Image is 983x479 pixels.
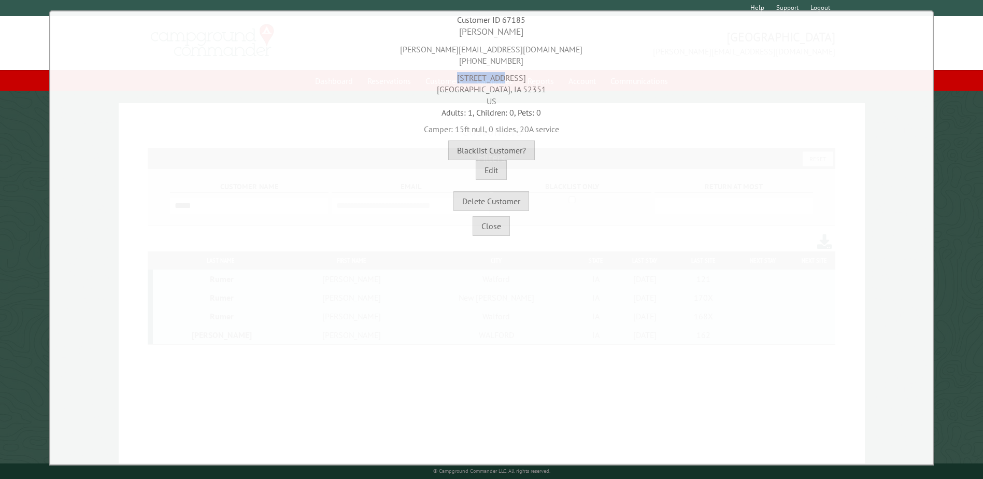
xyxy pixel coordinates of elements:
[453,191,529,211] button: Delete Customer
[473,216,510,236] button: Close
[433,468,550,474] small: © Campground Commander LLC. All rights reserved.
[53,118,930,135] div: Camper: 15ft null, 0 slides, 20A service
[53,107,930,118] div: Adults: 1, Children: 0, Pets: 0
[53,67,930,107] div: [STREET_ADDRESS] [GEOGRAPHIC_DATA], IA 52351 US
[476,160,507,180] button: Edit
[448,140,535,160] button: Blacklist Customer?
[53,25,930,38] div: [PERSON_NAME]
[53,14,930,25] div: Customer ID 67185
[53,38,930,67] div: [PERSON_NAME][EMAIL_ADDRESS][DOMAIN_NAME] [PHONE_NUMBER]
